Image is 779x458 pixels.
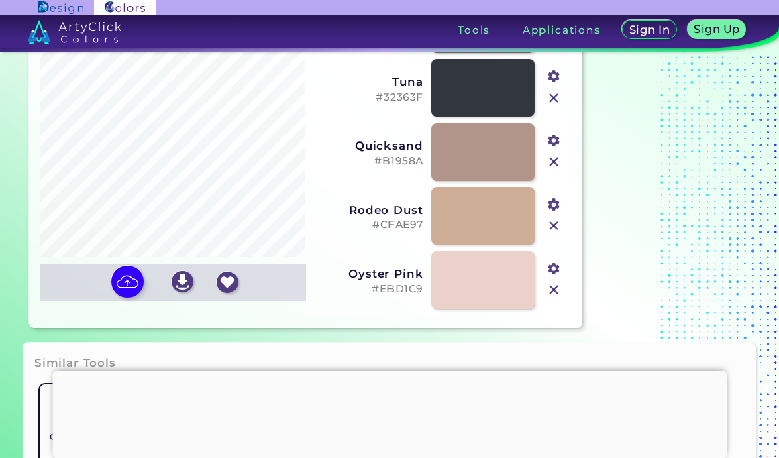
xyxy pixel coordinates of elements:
h5: Sign In [628,24,670,36]
a: Sign Up [686,20,747,40]
h3: Oyster Pink [314,267,423,280]
img: icon_download_white.svg [172,271,193,292]
h5: #B1958A [314,155,423,168]
h3: Similar Tools [34,355,116,371]
img: icon_favourite_white.svg [217,272,238,293]
h3: Tools [458,25,490,35]
img: icon picture [111,266,144,298]
h3: Tuna [314,75,423,89]
img: logo_artyclick_colors_white.svg [28,20,122,44]
h5: #32363F [314,91,423,104]
iframe: Advertisement [52,371,727,455]
h3: Quicksand [314,139,423,152]
img: ArtyClick Design logo [38,1,83,14]
img: icon_close.svg [545,89,562,107]
h5: Color Palette Generator [45,431,120,456]
h3: Applications [523,25,601,35]
img: icon_close.svg [545,281,562,298]
h5: #EBD1C9 [314,283,423,296]
img: icon_close.svg [545,153,562,170]
h3: Rodeo Dust [314,203,423,217]
img: icon_close.svg [545,217,562,235]
a: Sign In [621,20,678,40]
h5: #CFAE97 [314,219,423,231]
h5: Sign Up [693,23,741,35]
